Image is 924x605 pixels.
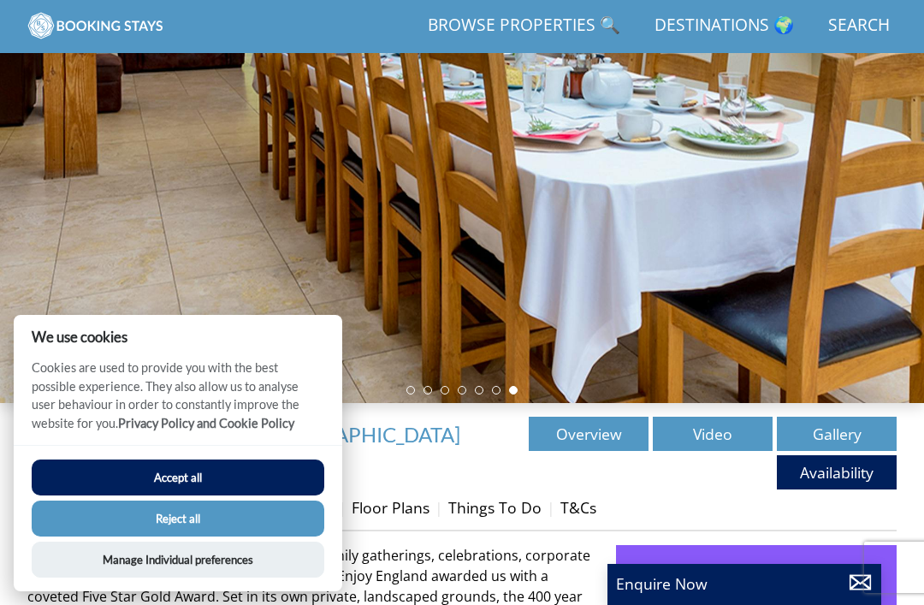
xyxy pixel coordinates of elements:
[529,417,649,451] a: Overview
[27,9,164,43] img: BookingStays
[14,359,342,445] p: Cookies are used to provide you with the best possible experience. They also allow us to analyse ...
[14,329,342,345] h2: We use cookies
[32,501,324,537] button: Reject all
[32,542,324,578] button: Manage Individual preferences
[250,422,460,447] span: -
[352,497,429,518] a: Floor Plans
[448,497,542,518] a: Things To Do
[560,497,596,518] a: T&Cs
[777,417,897,451] a: Gallery
[257,422,460,447] a: [GEOGRAPHIC_DATA]
[421,7,627,45] a: Browse Properties 🔍
[777,455,897,489] a: Availability
[118,416,294,430] a: Privacy Policy and Cookie Policy
[821,7,897,45] a: Search
[616,572,873,595] p: Enquire Now
[32,460,324,495] button: Accept all
[648,7,801,45] a: Destinations 🌍
[653,417,773,451] a: Video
